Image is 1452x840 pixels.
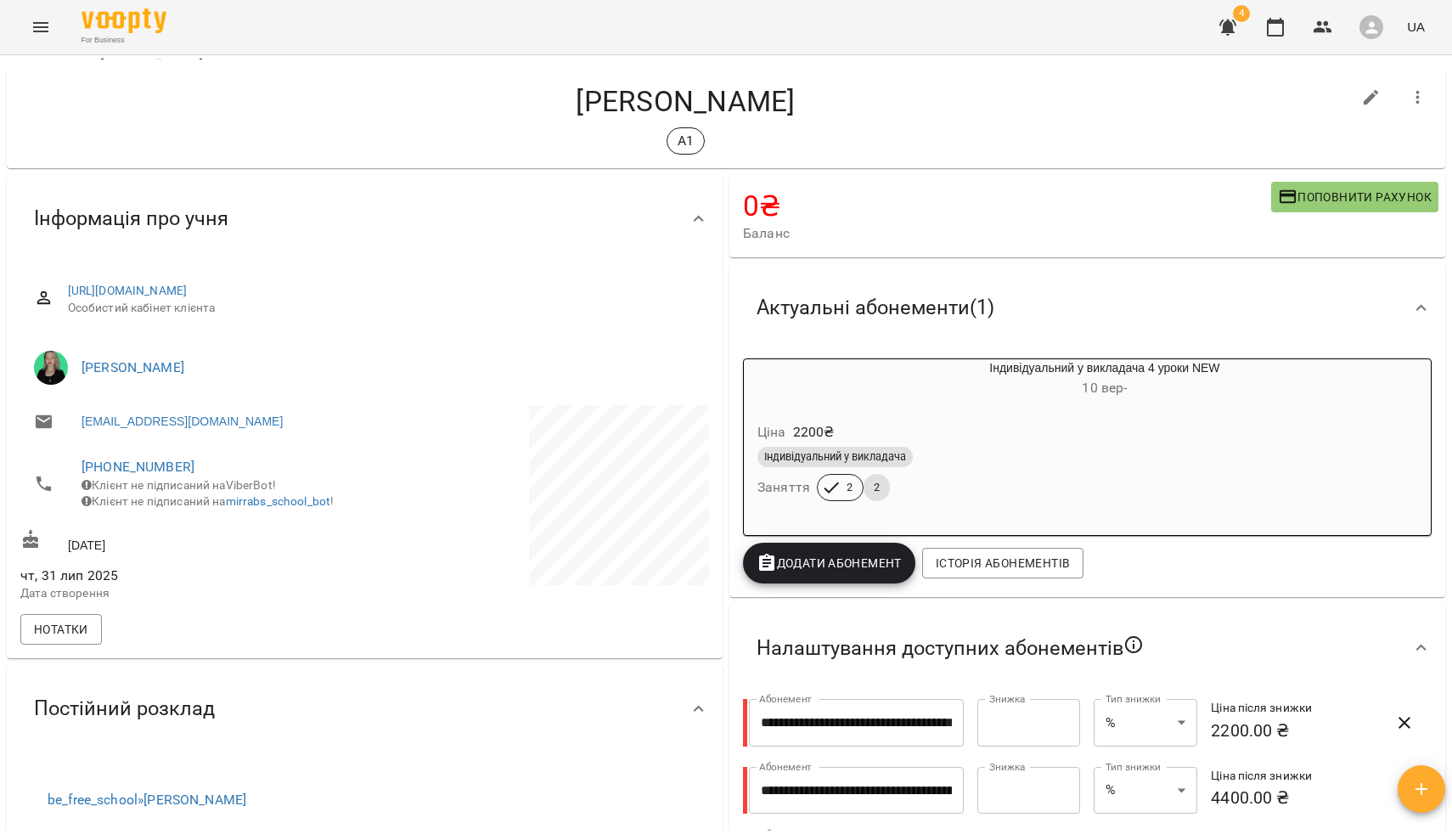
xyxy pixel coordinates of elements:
[7,665,723,753] div: Постійний розклад
[226,494,331,508] a: mirrabs_school_bot
[1233,5,1250,22] span: 4
[17,526,365,557] div: [DATE]
[20,585,362,602] p: Дата створення
[34,696,215,722] span: Постійний розклад
[825,359,1384,400] div: Індивідуальний у викладача 4 уроки NEW
[82,359,184,375] a: [PERSON_NAME]
[82,413,283,430] a: [EMAIL_ADDRESS][DOMAIN_NAME]
[1094,767,1197,815] div: %
[34,351,68,385] img: Ольга Борисова
[1094,699,1197,747] div: %
[20,84,1351,119] h4: [PERSON_NAME]
[836,480,863,495] span: 2
[20,7,61,48] button: Menu
[744,359,1384,521] button: Індивідуальний у викладача 4 уроки NEW10 вер- Ціна2200₴Індивідуальний у викладачаЗаняття22
[1123,634,1144,655] svg: Якщо не обрано жодного, клієнт зможе побачити всі публічні абонементи
[678,131,694,151] p: A1
[793,422,835,443] p: 2200 ₴
[82,35,166,46] span: For Business
[1271,182,1438,212] button: Поповнити рахунок
[757,553,902,573] span: Додати Абонемент
[7,175,723,262] div: Інформація про учня
[864,480,890,495] span: 2
[82,494,334,508] span: Клієнт не підписаний на !
[1211,785,1373,811] h6: 4400.00 ₴
[729,264,1445,352] div: Актуальні абонементи(1)
[744,359,825,400] div: Індивідуальний у викладача 4 уроки NEW
[1211,718,1373,744] h6: 2200.00 ₴
[936,553,1070,573] span: Історія абонементів
[743,189,1271,223] h4: 0 ₴
[743,543,915,583] button: Додати Абонемент
[68,284,188,297] a: [URL][DOMAIN_NAME]
[757,634,1144,662] span: Налаштування доступних абонементів
[743,223,1271,244] span: Баланс
[68,300,695,317] span: Особистий кабінет клієнта
[1407,18,1425,36] span: UA
[48,792,246,808] a: be_free_school»[PERSON_NAME]
[82,8,166,33] img: Voopty Logo
[20,614,102,645] button: Нотатки
[757,449,913,465] span: Індивідуальний у викладача
[1211,767,1373,786] h6: Ціна після знижки
[20,566,362,586] span: чт, 31 лип 2025
[1278,187,1432,207] span: Поповнити рахунок
[34,206,228,232] span: Інформація про учня
[729,604,1445,692] div: Налаштування доступних абонементів
[34,619,88,640] span: Нотатки
[82,459,194,475] a: [PHONE_NUMBER]
[922,548,1083,578] button: Історія абонементів
[1211,699,1373,718] h6: Ціна після знижки
[82,478,276,492] span: Клієнт не підписаний на ViberBot!
[667,127,705,155] div: A1
[757,295,994,321] span: Актуальні абонементи ( 1 )
[757,476,810,499] h6: Заняття
[1400,11,1432,42] button: UA
[757,420,786,444] h6: Ціна
[1082,380,1127,396] span: 10 вер -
